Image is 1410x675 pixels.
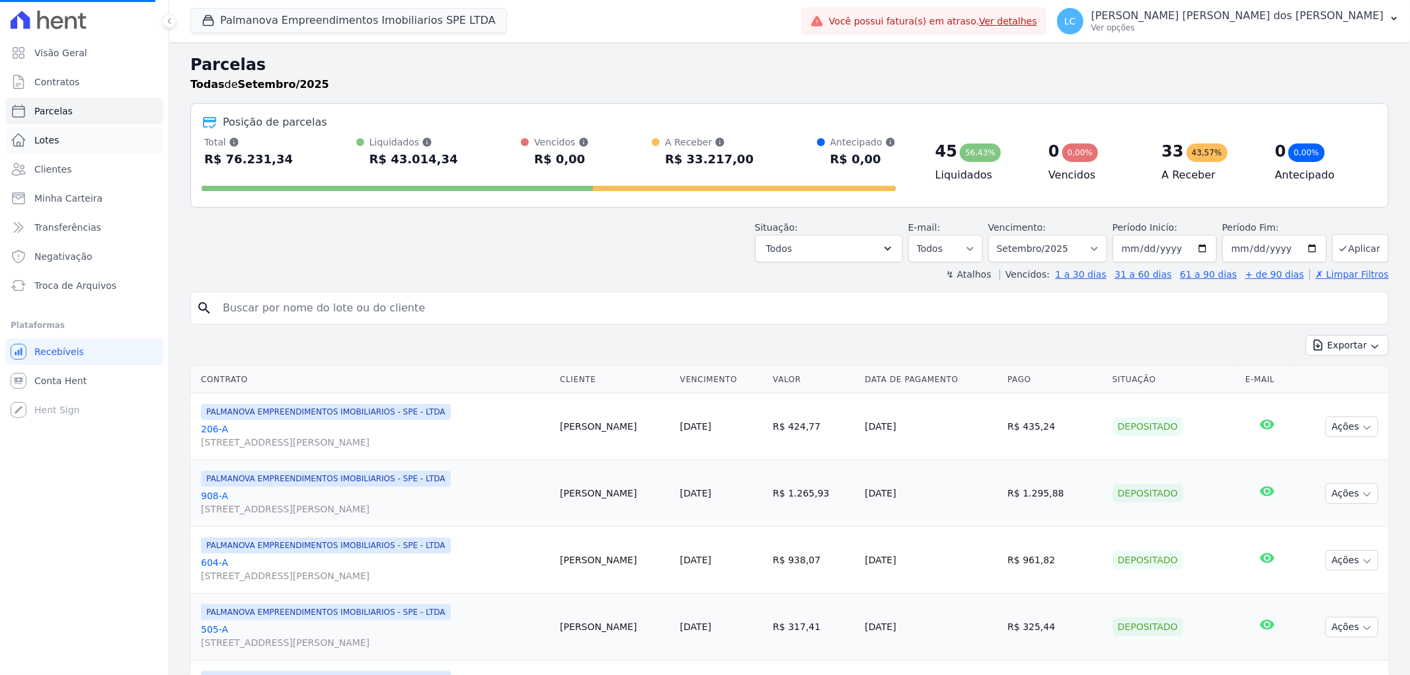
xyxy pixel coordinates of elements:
[1325,417,1378,437] button: Ações
[1288,143,1324,162] div: 0,00%
[680,555,711,565] a: [DATE]
[829,15,1037,28] span: Você possui fatura(s) em atraso.
[859,594,1002,660] td: [DATE]
[34,104,73,118] span: Parcelas
[34,374,87,387] span: Conta Hent
[555,393,675,460] td: [PERSON_NAME]
[767,366,859,393] th: Valor
[859,460,1002,527] td: [DATE]
[755,222,798,233] label: Situação:
[680,421,711,432] a: [DATE]
[988,222,1046,233] label: Vencimento:
[859,393,1002,460] td: [DATE]
[1002,594,1107,660] td: R$ 325,44
[5,69,163,95] a: Contratos
[767,393,859,460] td: R$ 424,77
[215,295,1383,321] input: Buscar por nome do lote ou do cliente
[1245,269,1304,280] a: + de 90 dias
[5,368,163,394] a: Conta Hent
[1002,527,1107,594] td: R$ 961,82
[1240,366,1295,393] th: E-mail
[1325,483,1378,504] button: Ações
[34,279,116,292] span: Troca de Arquivos
[1113,417,1183,436] div: Depositado
[935,141,957,162] div: 45
[5,98,163,124] a: Parcelas
[1002,460,1107,527] td: R$ 1.295,88
[190,8,507,33] button: Palmanova Empreendimentos Imobiliarios SPE LTDA
[1107,366,1240,393] th: Situação
[5,40,163,66] a: Visão Geral
[201,471,451,487] span: PALMANOVA EMPREENDIMENTOS IMOBILIARIOS - SPE - LTDA
[1222,221,1327,235] label: Período Fim:
[555,527,675,594] td: [PERSON_NAME]
[201,556,549,582] a: 604-A[STREET_ADDRESS][PERSON_NAME]
[190,366,555,393] th: Contrato
[1325,617,1378,637] button: Ações
[11,317,158,333] div: Plataformas
[1161,141,1183,162] div: 33
[201,436,549,449] span: [STREET_ADDRESS][PERSON_NAME]
[935,167,1027,183] h4: Liquidados
[34,192,102,205] span: Minha Carteira
[1115,269,1171,280] a: 31 a 60 dias
[767,527,859,594] td: R$ 938,07
[5,272,163,299] a: Troca de Arquivos
[1113,222,1177,233] label: Período Inicío:
[766,241,792,257] span: Todos
[1275,141,1286,162] div: 0
[370,149,458,170] div: R$ 43.014,34
[34,75,79,89] span: Contratos
[223,114,327,130] div: Posição de parcelas
[830,136,896,149] div: Antecipado
[555,366,675,393] th: Cliente
[201,636,549,649] span: [STREET_ADDRESS][PERSON_NAME]
[1002,393,1107,460] td: R$ 435,24
[1161,167,1253,183] h4: A Receber
[1310,269,1389,280] a: ✗ Limpar Filtros
[1062,143,1098,162] div: 0,00%
[196,300,212,316] i: search
[5,156,163,182] a: Clientes
[238,78,329,91] strong: Setembro/2025
[767,594,859,660] td: R$ 317,41
[34,134,59,147] span: Lotes
[204,136,293,149] div: Total
[190,77,329,93] p: de
[665,136,754,149] div: A Receber
[5,338,163,365] a: Recebíveis
[755,235,903,262] button: Todos
[946,269,991,280] label: ↯ Atalhos
[1056,269,1107,280] a: 1 a 30 dias
[1113,617,1183,636] div: Depositado
[1275,167,1367,183] h4: Antecipado
[534,149,588,170] div: R$ 0,00
[1325,550,1378,571] button: Ações
[5,185,163,212] a: Minha Carteira
[1091,22,1384,33] p: Ver opções
[34,221,101,234] span: Transferências
[665,149,754,170] div: R$ 33.217,00
[1113,484,1183,502] div: Depositado
[859,366,1002,393] th: Data de Pagamento
[201,502,549,516] span: [STREET_ADDRESS][PERSON_NAME]
[534,136,588,149] div: Vencidos
[999,269,1050,280] label: Vencidos:
[34,46,87,60] span: Visão Geral
[1048,141,1060,162] div: 0
[767,460,859,527] td: R$ 1.265,93
[1091,9,1384,22] p: [PERSON_NAME] [PERSON_NAME] dos [PERSON_NAME]
[201,404,451,420] span: PALMANOVA EMPREENDIMENTOS IMOBILIARIOS - SPE - LTDA
[859,527,1002,594] td: [DATE]
[979,16,1037,26] a: Ver detalhes
[830,149,896,170] div: R$ 0,00
[1332,234,1389,262] button: Aplicar
[201,569,549,582] span: [STREET_ADDRESS][PERSON_NAME]
[201,604,451,620] span: PALMANOVA EMPREENDIMENTOS IMOBILIARIOS - SPE - LTDA
[1048,167,1140,183] h4: Vencidos
[1002,366,1107,393] th: Pago
[1113,551,1183,569] div: Depositado
[5,243,163,270] a: Negativação
[908,222,941,233] label: E-mail:
[34,250,93,263] span: Negativação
